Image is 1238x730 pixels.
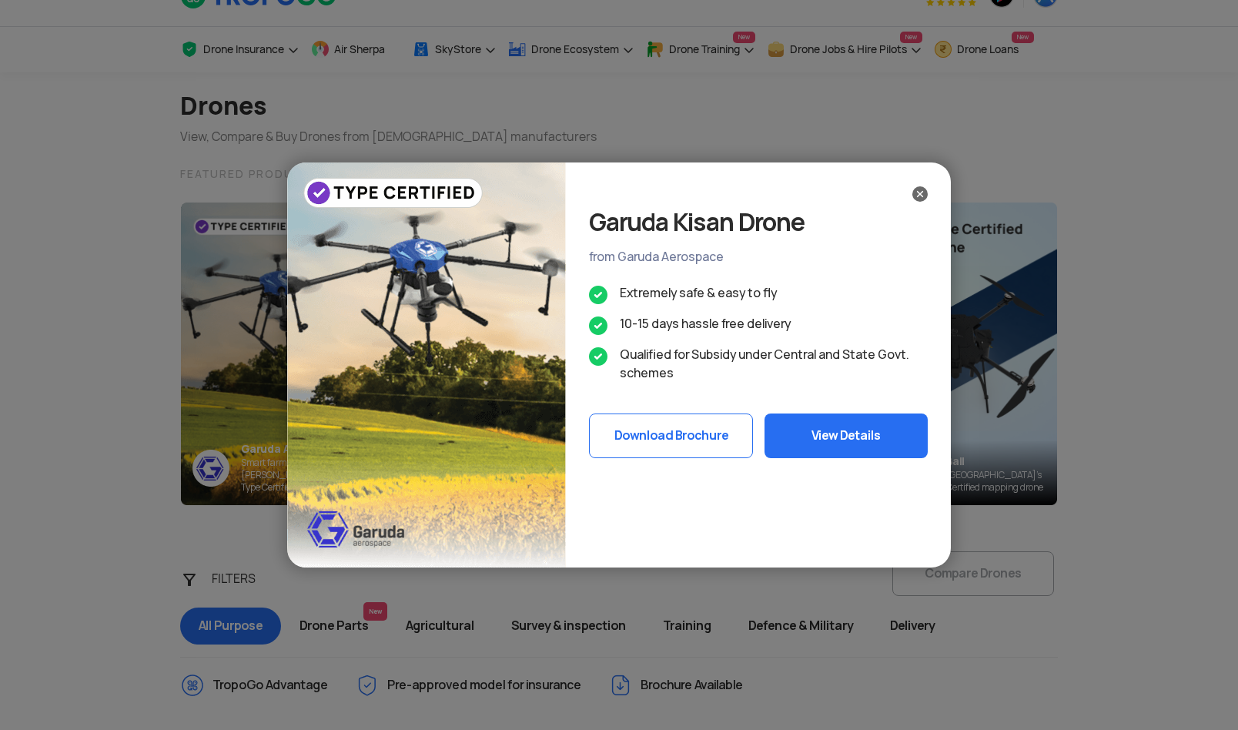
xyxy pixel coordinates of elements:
[589,249,928,266] div: from Garuda Aerospace
[589,414,753,458] button: Download Brochure
[589,315,928,333] li: 10-15 days hassle free delivery
[287,162,566,568] img: bg_garudapopup_sky.png
[912,186,928,202] img: ic_close_black.svg
[589,206,928,239] div: Garuda Kisan Drone
[589,346,928,383] li: Qualified for Subsidy under Central and State Govt. schemes
[589,284,928,303] li: Extremely safe & easy to fly
[765,414,928,458] button: View Details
